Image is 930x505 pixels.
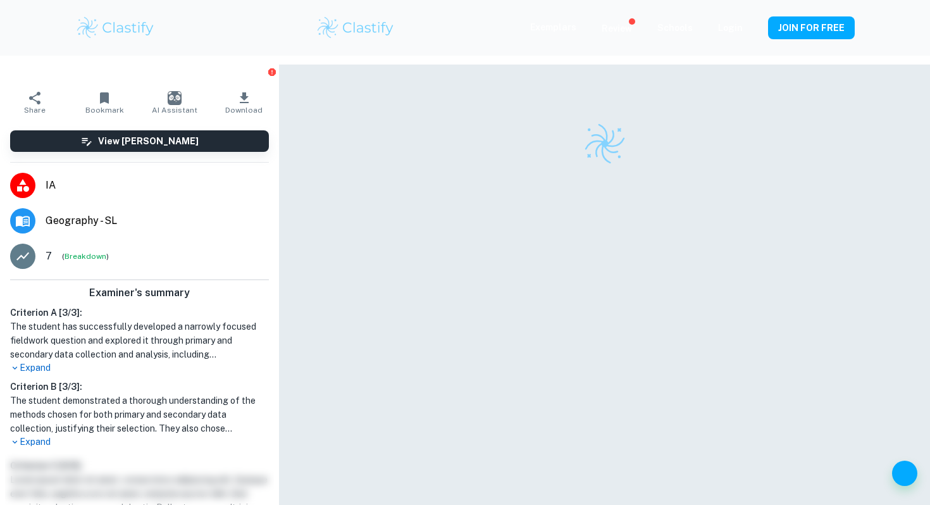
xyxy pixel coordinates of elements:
[70,85,139,120] button: Bookmark
[10,394,269,435] h1: The student demonstrated a thorough understanding of the methods chosen for both primary and seco...
[657,23,693,33] a: Schools
[10,130,269,152] button: View [PERSON_NAME]
[24,106,46,115] span: Share
[62,251,109,263] span: ( )
[46,213,269,228] span: Geography - SL
[209,85,279,120] button: Download
[10,361,269,375] p: Expand
[316,15,396,41] img: Clastify logo
[85,106,124,115] span: Bookmark
[46,178,269,193] span: IA
[225,106,263,115] span: Download
[10,320,269,361] h1: The student has successfully developed a narrowly focused fieldwork question and explored it thro...
[530,20,576,34] p: Exemplars
[75,15,156,41] img: Clastify logo
[583,122,627,166] img: Clastify logo
[10,380,269,394] h6: Criterion B [ 3 / 3 ]:
[98,134,199,148] h6: View [PERSON_NAME]
[140,85,209,120] button: AI Assistant
[168,91,182,105] img: AI Assistant
[65,251,106,262] button: Breakdown
[10,435,269,449] p: Expand
[152,106,197,115] span: AI Assistant
[10,306,269,320] h6: Criterion A [ 3 / 3 ]:
[718,23,743,33] a: Login
[892,461,917,486] button: Help and Feedback
[267,67,276,77] button: Report issue
[602,22,632,35] p: Review
[768,16,855,39] button: JOIN FOR FREE
[5,285,274,301] h6: Examiner's summary
[46,249,52,264] p: 7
